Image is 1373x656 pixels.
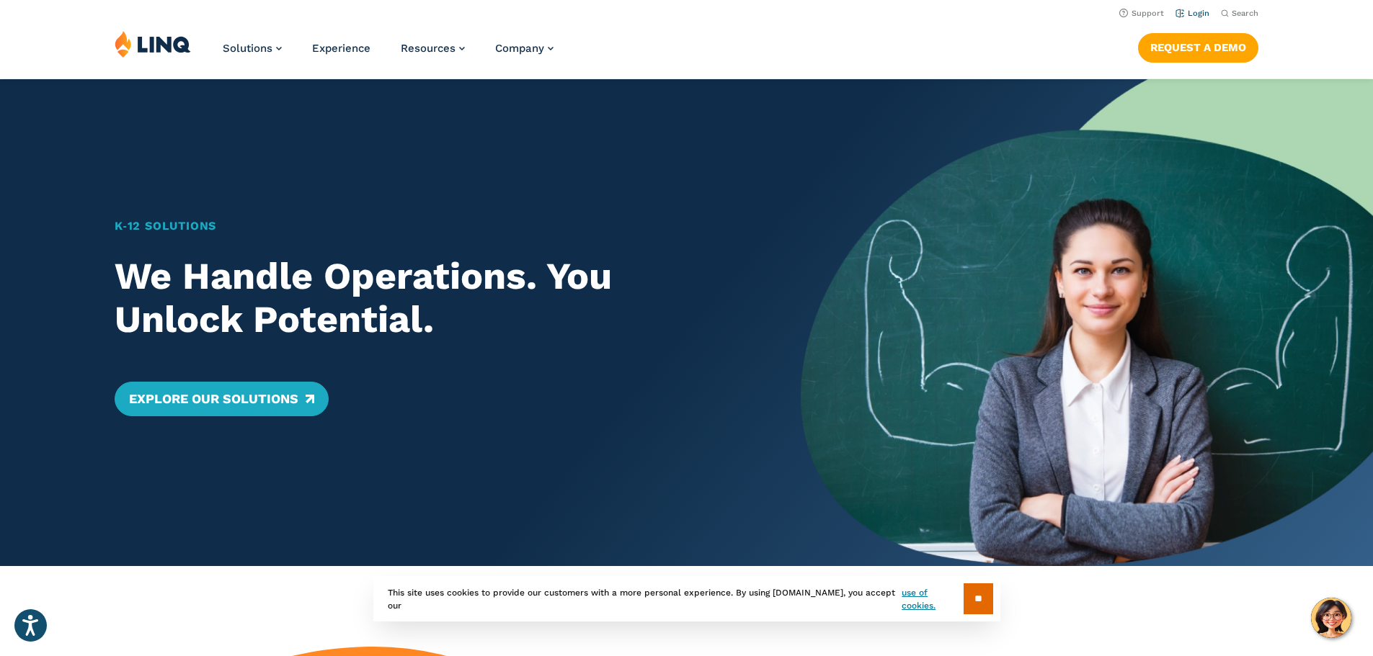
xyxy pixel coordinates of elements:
a: Login [1176,9,1209,18]
a: Solutions [223,42,282,55]
button: Hello, have a question? Let’s chat. [1311,598,1351,638]
span: Resources [401,42,456,55]
a: use of cookies. [902,586,963,612]
a: Experience [312,42,370,55]
nav: Button Navigation [1138,30,1258,62]
a: Support [1119,9,1164,18]
h2: We Handle Operations. You Unlock Potential. [115,255,745,341]
a: Explore Our Solutions [115,382,329,416]
span: Company [495,42,544,55]
a: Request a Demo [1138,33,1258,62]
span: Search [1232,9,1258,18]
img: LINQ | K‑12 Software [115,30,191,58]
a: Company [495,42,554,55]
h1: K‑12 Solutions [115,217,745,235]
a: Resources [401,42,465,55]
button: Open Search Bar [1221,8,1258,19]
nav: Primary Navigation [223,30,554,78]
div: This site uses cookies to provide our customers with a more personal experience. By using [DOMAIN... [373,576,1000,621]
span: Solutions [223,42,272,55]
img: Home Banner [801,79,1373,566]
